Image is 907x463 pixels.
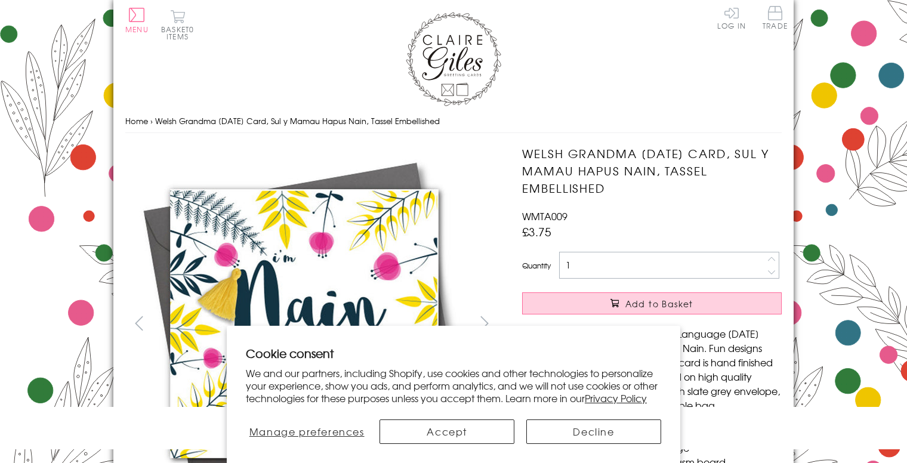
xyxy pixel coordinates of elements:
[125,8,149,33] button: Menu
[471,310,498,337] button: next
[155,115,440,126] span: Welsh Grandma [DATE] Card, Sul y Mamau Hapus Nain, Tassel Embellished
[717,6,746,29] a: Log In
[125,115,148,126] a: Home
[763,6,788,29] span: Trade
[246,367,661,404] p: We and our partners, including Shopify, use cookies and other technologies to personalize your ex...
[585,391,647,405] a: Privacy Policy
[763,6,788,32] a: Trade
[125,310,152,337] button: prev
[522,260,551,271] label: Quantity
[522,223,551,240] span: £3.75
[526,419,661,444] button: Decline
[406,12,501,106] img: Claire Giles Greetings Cards
[125,24,149,35] span: Menu
[246,419,368,444] button: Manage preferences
[380,419,514,444] button: Accept
[161,10,194,40] button: Basket0 items
[522,292,782,314] button: Add to Basket
[166,24,194,42] span: 0 items
[522,145,782,196] h1: Welsh Grandma [DATE] Card, Sul y Mamau Hapus Nain, Tassel Embellished
[522,209,567,223] span: WMTA009
[150,115,153,126] span: ›
[249,424,365,439] span: Manage preferences
[625,298,693,310] span: Add to Basket
[125,109,782,134] nav: breadcrumbs
[246,345,661,362] h2: Cookie consent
